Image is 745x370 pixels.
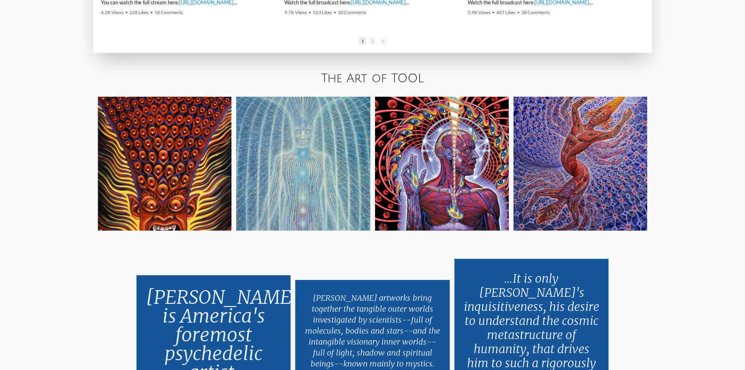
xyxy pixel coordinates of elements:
[129,9,149,15] span: 228 Likes
[154,9,183,15] span: 18 Comments
[334,9,336,15] span: •
[101,9,124,15] span: 4.2K Views
[359,37,366,45] span: 1
[150,9,153,15] span: •
[309,9,311,15] span: •
[313,9,332,15] span: 553 Likes
[284,9,307,15] span: 9.7K Views
[125,9,128,15] span: •
[496,9,515,15] span: 407 Likes
[517,9,520,15] span: •
[338,9,366,15] span: 30 Comments
[468,9,490,15] span: 5.9K Views
[369,37,377,45] span: 2
[492,9,495,15] span: •
[321,72,424,85] a: The Art of TOOL
[521,9,550,15] span: 28 Comments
